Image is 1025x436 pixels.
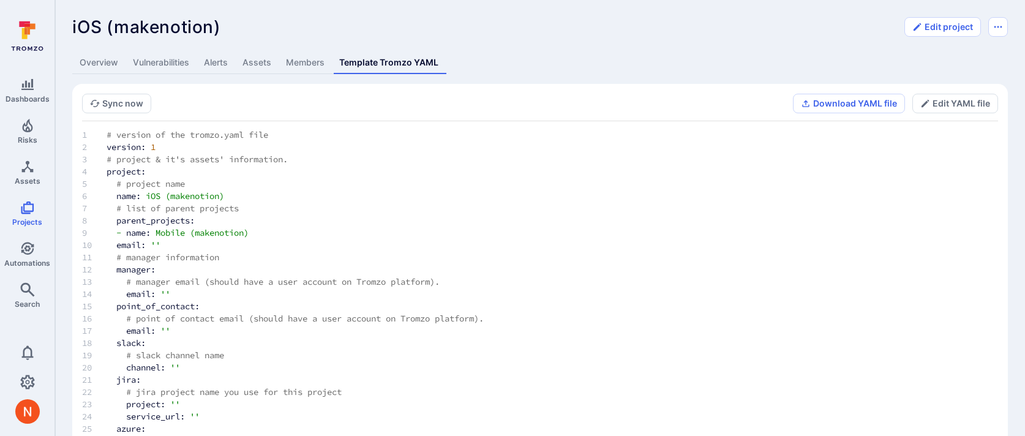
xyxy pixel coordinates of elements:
span: Mobile [156,227,185,238]
span: '' [160,288,170,299]
span: parent_projects: [116,215,195,226]
span: name: [126,227,151,238]
span: azure: [116,423,146,434]
div: Project tabs [72,51,1008,74]
span: '' [170,399,180,410]
button: Edit project [904,17,981,37]
a: Members [279,51,332,74]
span: iOS [146,190,160,201]
button: Sync now [82,94,151,113]
span: manager: [116,264,156,275]
span: iOS (makenotion) [72,17,221,37]
button: Options menu [988,17,1008,37]
span: # point of contact email (should have a user account on Tromzo platform). [126,313,484,324]
span: Projects [12,217,42,227]
span: email: [126,288,156,299]
img: ACg8ocIprwjrgDQnDsNSk9Ghn5p5-B8DpAKWoJ5Gi9syOE4K59tr4Q=s96-c [15,399,40,424]
span: # manager information [116,252,219,263]
span: # jira project name you use for this project [126,386,342,397]
span: # list of parent projects [116,203,239,214]
div: Neeren Patki [15,399,40,424]
span: email: [116,239,146,250]
a: Template Tromzo YAML [332,51,446,74]
span: version: [107,141,146,152]
span: (makenotion) [165,190,224,201]
span: # project & it's assets' information. [107,154,288,165]
span: Dashboards [6,94,50,103]
span: Risks [18,135,37,145]
span: project: [107,166,146,177]
span: project: [126,399,165,410]
span: slack: [116,337,146,348]
span: Search [15,299,40,309]
a: Alerts [197,51,235,74]
span: email: [126,325,156,336]
span: # version of the tromzo.yaml file [107,129,268,140]
span: Automations [4,258,50,268]
span: '' [170,362,180,373]
a: Vulnerabilities [126,51,197,74]
span: (makenotion) [190,227,249,238]
span: service_url: [126,411,185,422]
a: Assets [235,51,279,74]
span: - [116,227,121,238]
span: channel: [126,362,165,373]
span: Assets [15,176,40,186]
button: Download YAML file [793,94,905,113]
span: jira: [116,374,141,385]
span: 1 [151,141,156,152]
span: # project name [116,178,185,189]
span: name: [116,190,141,201]
span: point_of_contact: [116,301,200,312]
span: # slack channel name [126,350,224,361]
span: '' [190,411,200,422]
a: Overview [72,51,126,74]
span: '' [151,239,160,250]
span: # manager email (should have a user account on Tromzo platform). [126,276,440,287]
button: Edit YAML file [912,94,998,113]
span: '' [160,325,170,336]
